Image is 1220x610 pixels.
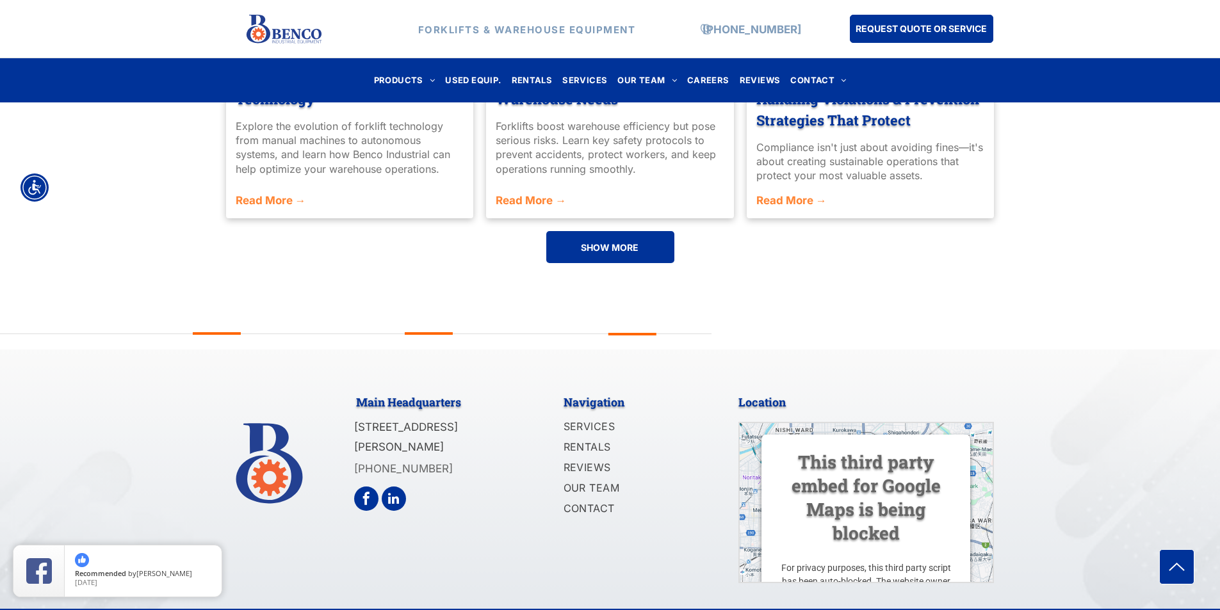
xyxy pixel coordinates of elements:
span: Location [738,394,786,410]
span: [PERSON_NAME] [136,568,192,578]
strong: FORKLIFTS & WAREHOUSE EQUIPMENT [418,23,636,35]
span: [STREET_ADDRESS][PERSON_NAME] [354,421,458,453]
a: [PHONE_NUMBER] [354,462,453,475]
span: Main Headquarters [356,394,461,410]
a: CONTACT [564,499,702,520]
a: USED EQUIP. [440,72,506,89]
img: Review Rating [26,558,52,584]
a: RENTALS [564,438,702,458]
a: Read More → [756,193,985,209]
div: Forklifts boost warehouse efficiency but pose serious risks. Learn key safety protocols to preven... [496,119,724,175]
span: Navigation [564,394,624,410]
span: [DATE] [75,577,97,587]
div: Explore the evolution of forklift technology from manual machines to autonomous systems, and lear... [236,119,464,175]
a: facebook [354,486,378,514]
a: Read More → [236,193,464,209]
a: [PHONE_NUMBER] [703,22,801,35]
span: SHOW MORE [581,236,638,259]
a: PRODUCTS [369,72,441,89]
div: Accessibility Menu [20,173,49,202]
a: SERVICES [564,417,702,438]
a: OUR TEAM [612,72,682,89]
a: Read More → [496,193,724,209]
span: REQUEST QUOTE OR SERVICE [856,17,987,40]
div: Compliance isn't just about avoiding fines—it's about creating sustainable operations that protec... [756,140,985,183]
a: REVIEWS [735,72,786,89]
a: REVIEWS [564,458,702,479]
img: thumbs up icon [75,553,89,567]
span: by [75,570,211,579]
a: linkedin [382,486,406,514]
a: CAREERS [682,72,735,89]
a: REQUEST QUOTE OR SERVICE [850,15,993,43]
h3: This third party embed for Google Maps is being blocked [777,450,955,545]
a: RENTALS [507,72,558,89]
span: Recommended [75,568,126,578]
a: CONTACT [785,72,851,89]
a: SERVICES [557,72,612,89]
a: OUR TEAM [564,479,702,499]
